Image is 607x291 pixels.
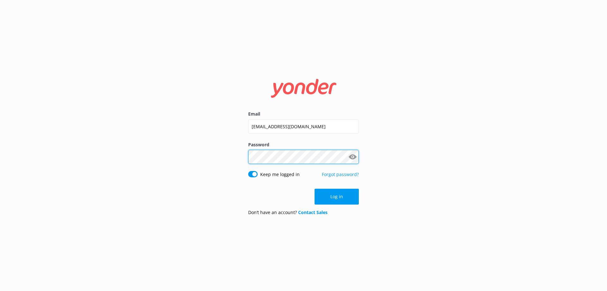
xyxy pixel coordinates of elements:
label: Email [248,111,359,117]
a: Contact Sales [298,209,328,215]
label: Keep me logged in [260,171,300,178]
a: Forgot password? [322,171,359,177]
label: Password [248,141,359,148]
input: user@emailaddress.com [248,119,359,134]
p: Don’t have an account? [248,209,328,216]
button: Show password [346,151,359,163]
button: Log in [315,189,359,205]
